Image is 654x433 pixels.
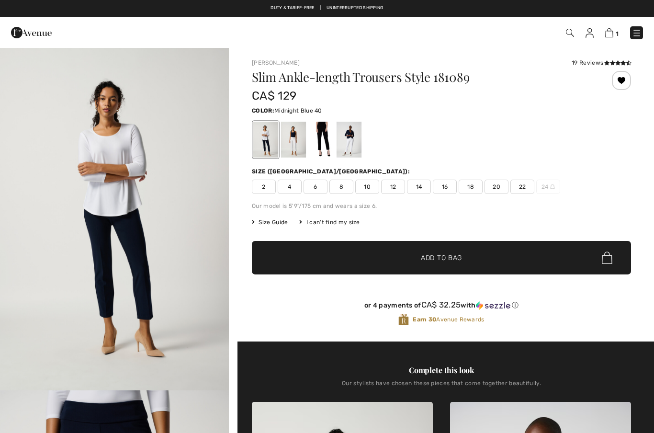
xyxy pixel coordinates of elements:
[421,300,461,309] span: CA$ 32.25
[605,28,613,37] img: Shopping Bag
[252,380,631,394] div: Our stylists have chosen these pieces that come together beautifully.
[252,241,631,274] button: Add to Bag
[11,23,52,42] img: 1ère Avenue
[309,122,334,158] div: Black
[605,27,619,38] a: 1
[252,180,276,194] span: 2
[572,58,631,67] div: 19 Reviews
[421,253,462,263] span: Add to Bag
[278,180,302,194] span: 4
[550,184,555,189] img: ring-m.svg
[616,30,619,37] span: 1
[252,202,631,210] div: Our model is 5'9"/175 cm and wears a size 6.
[433,180,457,194] span: 16
[252,300,631,310] div: or 4 payments of with
[476,301,510,310] img: Sezzle
[407,180,431,194] span: 14
[252,59,300,66] a: [PERSON_NAME]
[252,89,296,103] span: CA$ 129
[632,28,642,38] img: Menu
[413,316,436,323] strong: Earn 30
[252,71,568,83] h1: Slim Ankle-length Trousers Style 181089
[586,28,594,38] img: My Info
[381,180,405,194] span: 12
[252,300,631,313] div: or 4 payments ofCA$ 32.25withSezzle Click to learn more about Sezzle
[281,122,306,158] div: White
[337,122,361,158] div: Vanilla 30
[355,180,379,194] span: 10
[485,180,508,194] span: 20
[252,107,274,114] span: Color:
[11,27,52,36] a: 1ère Avenue
[253,122,278,158] div: Midnight Blue 40
[304,180,327,194] span: 6
[299,218,360,227] div: I can't find my size
[252,167,412,176] div: Size ([GEOGRAPHIC_DATA]/[GEOGRAPHIC_DATA]):
[413,315,484,324] span: Avenue Rewards
[252,218,288,227] span: Size Guide
[602,251,612,264] img: Bag.svg
[329,180,353,194] span: 8
[566,29,574,37] img: Search
[459,180,483,194] span: 18
[274,107,322,114] span: Midnight Blue 40
[398,313,409,326] img: Avenue Rewards
[536,180,560,194] span: 24
[510,180,534,194] span: 22
[252,365,631,376] div: Complete this look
